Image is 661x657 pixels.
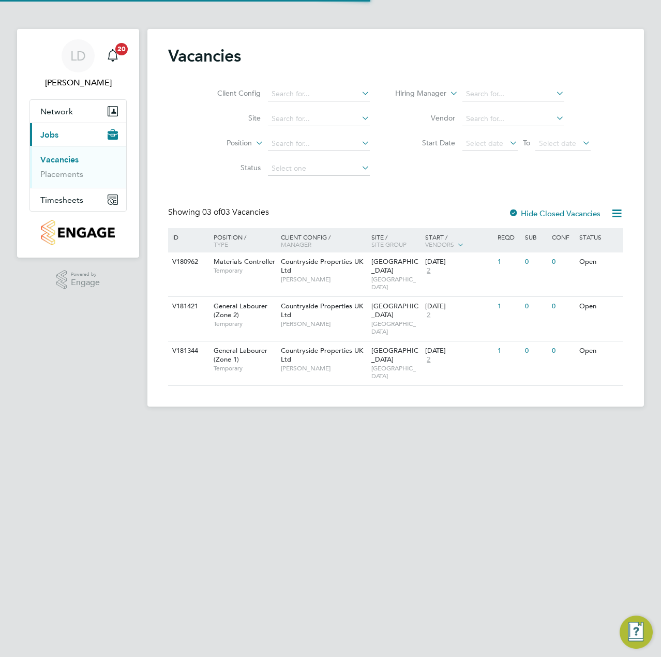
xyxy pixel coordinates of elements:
div: 0 [522,341,549,361]
span: 03 Vacancies [202,207,269,217]
div: Site / [369,228,423,253]
span: Temporary [214,320,276,328]
span: Network [40,107,73,116]
button: Engage Resource Center [620,616,653,649]
div: 1 [495,341,522,361]
div: 1 [495,297,522,316]
span: General Labourer (Zone 2) [214,302,267,319]
a: Powered byEngage [56,270,100,290]
label: Client Config [201,88,261,98]
input: Search for... [268,137,370,151]
a: Vacancies [40,155,79,165]
span: [GEOGRAPHIC_DATA] [371,257,418,275]
span: 2 [425,311,432,320]
div: 0 [549,341,576,361]
span: Select date [466,139,503,148]
span: [PERSON_NAME] [281,320,366,328]
div: 0 [522,252,549,272]
label: Hide Closed Vacancies [508,208,600,218]
span: LD [70,49,86,63]
label: Position [192,138,252,148]
span: Powered by [71,270,100,279]
span: To [520,136,533,150]
div: Conf [549,228,576,246]
span: [PERSON_NAME] [281,275,366,283]
div: Status [577,228,622,246]
span: [PERSON_NAME] [281,364,366,372]
div: Position / [206,228,278,253]
input: Search for... [268,87,370,101]
a: Go to home page [29,220,127,245]
div: [DATE] [425,302,492,311]
label: Start Date [396,138,455,147]
span: Site Group [371,240,407,248]
span: 20 [115,43,128,55]
div: Showing [168,207,271,218]
span: 03 of [202,207,221,217]
div: V181421 [170,297,206,316]
div: 0 [522,297,549,316]
div: Jobs [30,146,126,188]
span: Temporary [214,266,276,275]
label: Vendor [396,113,455,123]
span: [GEOGRAPHIC_DATA] [371,364,420,380]
span: [GEOGRAPHIC_DATA] [371,302,418,319]
div: 1 [495,252,522,272]
div: Start / [423,228,495,254]
div: ID [170,228,206,246]
input: Select one [268,161,370,176]
label: Hiring Manager [387,88,446,99]
button: Timesheets [30,188,126,211]
div: Open [577,297,622,316]
span: Type [214,240,228,248]
a: 20 [102,39,123,72]
button: Jobs [30,123,126,146]
h2: Vacancies [168,46,241,66]
div: Sub [522,228,549,246]
span: 2 [425,266,432,275]
div: [DATE] [425,258,492,266]
div: Reqd [495,228,522,246]
div: Open [577,341,622,361]
div: [DATE] [425,347,492,355]
div: V181344 [170,341,206,361]
span: [GEOGRAPHIC_DATA] [371,320,420,336]
div: Client Config / [278,228,369,253]
a: Placements [40,169,83,179]
span: Jobs [40,130,58,140]
div: Open [577,252,622,272]
button: Network [30,100,126,123]
label: Site [201,113,261,123]
span: [GEOGRAPHIC_DATA] [371,346,418,364]
span: Countryside Properties UK Ltd [281,346,363,364]
input: Search for... [462,112,564,126]
span: Timesheets [40,195,83,205]
span: Manager [281,240,311,248]
span: Materials Controller [214,257,275,266]
span: Countryside Properties UK Ltd [281,302,363,319]
span: Engage [71,278,100,287]
div: 0 [549,297,576,316]
div: 0 [549,252,576,272]
span: Temporary [214,364,276,372]
input: Search for... [268,112,370,126]
span: Vendors [425,240,454,248]
a: LD[PERSON_NAME] [29,39,127,89]
span: Liam D'unienville [29,77,127,89]
input: Search for... [462,87,564,101]
nav: Main navigation [17,29,139,258]
span: 2 [425,355,432,364]
span: Countryside Properties UK Ltd [281,257,363,275]
div: V180962 [170,252,206,272]
img: countryside-properties-logo-retina.png [41,220,114,245]
span: General Labourer (Zone 1) [214,346,267,364]
span: [GEOGRAPHIC_DATA] [371,275,420,291]
label: Status [201,163,261,172]
span: Select date [539,139,576,148]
